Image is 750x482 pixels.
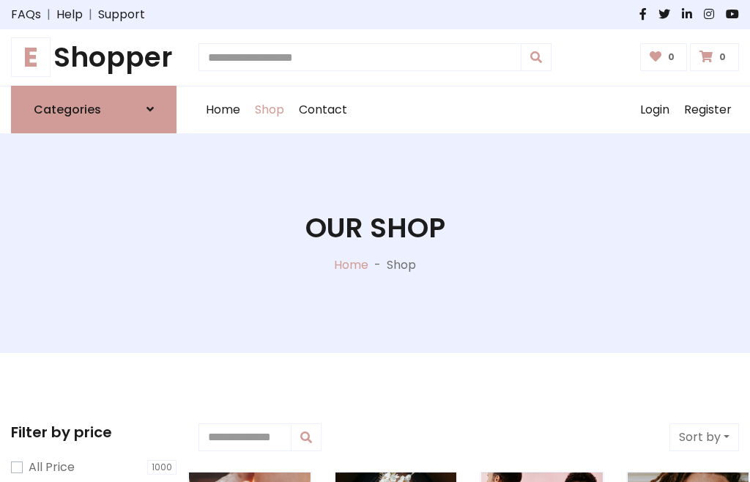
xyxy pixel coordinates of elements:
[677,86,739,133] a: Register
[34,103,101,116] h6: Categories
[664,51,678,64] span: 0
[248,86,292,133] a: Shop
[11,86,177,133] a: Categories
[11,37,51,77] span: E
[11,41,177,74] h1: Shopper
[633,86,677,133] a: Login
[368,256,387,274] p: -
[29,459,75,476] label: All Price
[305,212,445,245] h1: Our Shop
[56,6,83,23] a: Help
[11,423,177,441] h5: Filter by price
[292,86,354,133] a: Contact
[41,6,56,23] span: |
[640,43,688,71] a: 0
[11,6,41,23] a: FAQs
[334,256,368,273] a: Home
[83,6,98,23] span: |
[98,6,145,23] a: Support
[198,86,248,133] a: Home
[11,41,177,74] a: EShopper
[690,43,739,71] a: 0
[387,256,416,274] p: Shop
[716,51,729,64] span: 0
[147,460,177,475] span: 1000
[669,423,739,451] button: Sort by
